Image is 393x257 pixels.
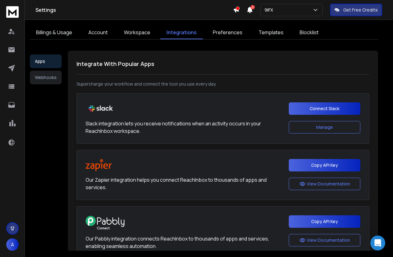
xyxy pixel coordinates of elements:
button: View Documentation [289,178,360,190]
button: Get Free Credits [330,4,382,16]
p: Our Zapier integration helps you connect ReachInbox to thousands of apps and services. [86,176,283,191]
button: Webhooks [30,71,62,84]
img: logo [6,6,19,18]
a: Templates [252,26,290,39]
button: Connect Slack [289,102,360,115]
button: View Documentation [289,234,360,246]
a: Billings & Usage [30,26,78,39]
span: 2 [250,5,255,9]
p: 9iFX [264,7,276,13]
p: Our Pabbly integration connects ReachInbox to thousands of apps and services, enabling seamless a... [86,235,283,250]
p: Get Free Credits [343,7,378,13]
button: Manage [289,121,360,133]
button: A [6,238,19,251]
div: Open Intercom Messenger [370,236,385,250]
button: Copy API Key [289,159,360,171]
a: Preferences [207,26,249,39]
h1: Settings [35,6,233,14]
p: Slack integration lets you receive notifications when an activity occurs in your ReachInbox works... [86,120,283,135]
a: Workspace [118,26,157,39]
button: Apps [30,54,62,68]
button: Copy API Key [289,215,360,228]
a: Blocklist [293,26,325,39]
a: Account [82,26,114,39]
p: Supercharge your workflow and connect the tool you use every day. [77,81,369,87]
h1: Integrate With Popular Apps [77,59,369,68]
a: Integrations [160,26,203,39]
